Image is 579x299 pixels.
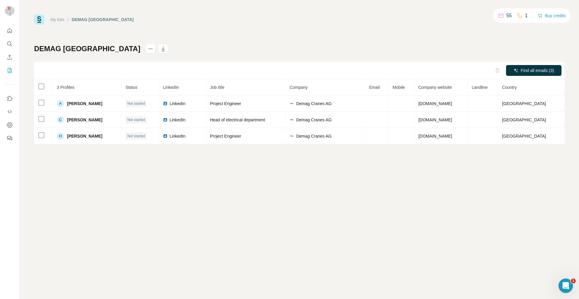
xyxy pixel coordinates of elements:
[210,134,241,139] span: Project Engineer
[68,17,69,23] li: /
[502,101,546,106] span: [GEOGRAPHIC_DATA]
[169,133,185,139] span: LinkedIn
[146,44,155,54] button: actions
[169,117,185,123] span: LinkedIn
[571,279,576,283] span: 1
[67,117,102,123] span: [PERSON_NAME]
[163,117,168,122] img: LinkedIn logo
[418,134,452,139] span: [DOMAIN_NAME]
[5,39,14,49] button: Search
[210,85,224,90] span: Job title
[34,44,140,54] h1: DEMAG [GEOGRAPHIC_DATA]
[5,133,14,144] button: Feedback
[525,12,528,19] p: 1
[5,65,14,76] button: My lists
[210,117,265,122] span: Head of electrical department
[521,67,554,73] span: Find all emails (3)
[558,279,573,293] iframe: Intercom live chat
[289,101,294,106] img: company-logo
[296,133,332,139] span: Demag Cranes AG
[472,85,488,90] span: Landline
[418,101,452,106] span: [DOMAIN_NAME]
[57,116,64,123] div: C
[506,12,512,19] p: 55
[393,85,405,90] span: Mobile
[50,17,65,22] a: My lists
[5,6,14,16] img: Avatar
[502,134,546,139] span: [GEOGRAPHIC_DATA]
[5,120,14,130] button: Dashboard
[169,101,185,107] span: LinkedIn
[57,85,74,90] span: 3 Profiles
[538,11,566,20] button: Buy credits
[127,101,145,106] span: Not started
[67,133,102,139] span: [PERSON_NAME]
[57,132,64,140] div: H
[502,117,546,122] span: [GEOGRAPHIC_DATA]
[506,65,562,76] button: Find all emails (3)
[5,106,14,117] button: Use Surfe API
[127,133,145,139] span: Not started
[163,134,168,139] img: LinkedIn logo
[125,85,138,90] span: Status
[163,101,168,106] img: LinkedIn logo
[5,25,14,36] button: Quick start
[418,85,452,90] span: Company website
[502,85,517,90] span: Country
[5,52,14,63] button: Enrich CSV
[67,101,102,107] span: [PERSON_NAME]
[210,101,241,106] span: Project Engineer
[289,85,308,90] span: Company
[127,117,145,123] span: Not started
[34,14,44,25] img: Surfe Logo
[289,117,294,122] img: company-logo
[296,117,332,123] span: Demag Cranes AG
[57,100,64,107] div: A
[369,85,380,90] span: Email
[418,117,452,122] span: [DOMAIN_NAME]
[296,101,332,107] span: Demag Cranes AG
[289,134,294,139] img: company-logo
[5,93,14,104] button: Use Surfe on LinkedIn
[163,85,179,90] span: LinkedIn
[72,17,134,23] div: DEMAG [GEOGRAPHIC_DATA]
